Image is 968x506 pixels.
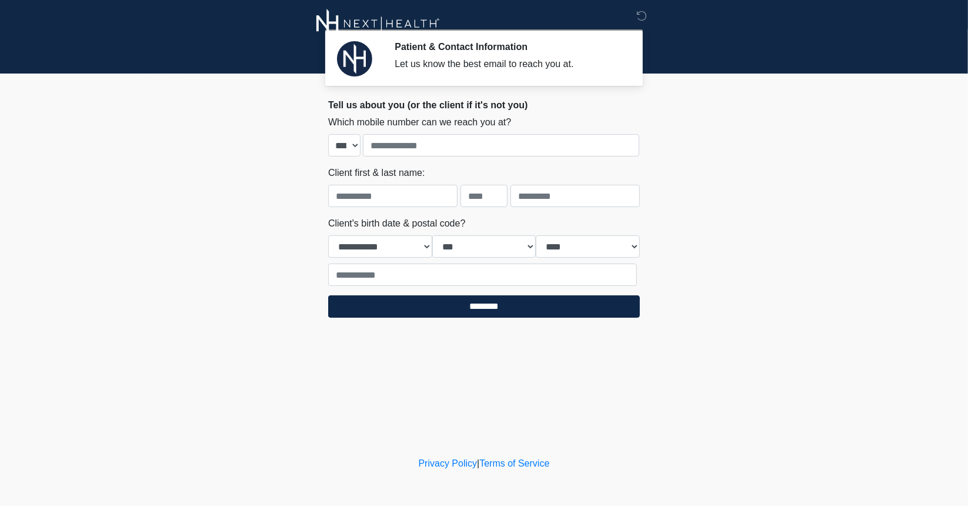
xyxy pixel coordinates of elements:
[477,458,479,468] a: |
[328,217,465,231] label: Client's birth date & postal code?
[328,166,425,180] label: Client first & last name:
[419,458,478,468] a: Privacy Policy
[316,9,440,38] img: Next Beauty Logo
[479,458,549,468] a: Terms of Service
[337,41,372,76] img: Agent Avatar
[328,115,511,129] label: Which mobile number can we reach you at?
[328,99,640,111] h2: Tell us about you (or the client if it's not you)
[395,57,622,71] div: Let us know the best email to reach you at.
